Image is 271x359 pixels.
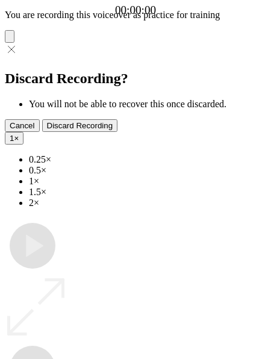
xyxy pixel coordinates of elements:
button: Cancel [5,119,40,132]
li: 2× [29,198,266,208]
span: 1 [10,134,14,143]
li: 1× [29,176,266,187]
li: 0.25× [29,154,266,165]
p: You are recording this voiceover as practice for training [5,10,266,20]
h2: Discard Recording? [5,70,266,87]
li: 0.5× [29,165,266,176]
li: 1.5× [29,187,266,198]
li: You will not be able to recover this once discarded. [29,99,266,110]
a: 00:00:00 [115,4,156,17]
button: Discard Recording [42,119,118,132]
button: 1× [5,132,23,145]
